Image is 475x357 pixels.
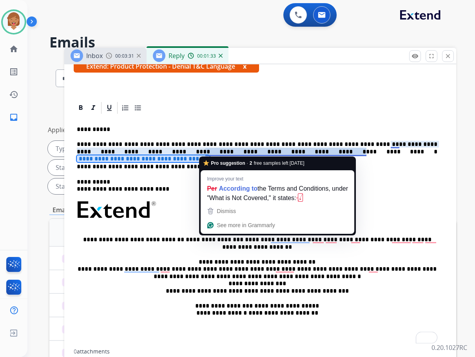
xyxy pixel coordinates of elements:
mat-icon: remove_red_eye [412,53,419,60]
mat-icon: inbox [9,113,18,122]
div: Bold [75,102,87,114]
span: New - Initial [62,278,98,286]
span: New - Initial [62,349,98,357]
mat-icon: close [444,53,451,60]
mat-icon: home [9,44,18,54]
span: Extend: Product Protection - Denial T&C Language [74,60,259,73]
span: Reply [169,51,185,60]
span: 00:01:33 [197,53,216,59]
p: Emails (6) [49,205,84,215]
h2: Emails [49,35,456,50]
div: Italic [87,102,99,114]
mat-icon: history [9,90,18,99]
div: Underline [103,102,115,114]
div: Status: On Hold - Servicers [48,178,153,194]
div: attachments [74,348,110,355]
span: New - Initial [62,302,98,310]
span: New - Initial [62,255,98,263]
p: 0.20.1027RC [431,343,467,352]
div: To enrich screen reader interactions, please activate Accessibility in Grammarly extension settings [74,115,447,347]
div: Ordered List [120,102,131,114]
div: Bullet List [132,102,144,114]
p: Applied filters: [48,125,90,135]
div: Status: On-hold – Internal [48,160,150,175]
span: 00:03:31 [115,53,134,59]
div: Type: Reguard CS [48,141,126,157]
mat-icon: list_alt [9,67,18,76]
button: x [243,62,247,71]
span: New - Initial [62,325,98,333]
span: 0 [74,348,77,355]
img: avatar [3,11,25,33]
mat-icon: fullscreen [428,53,435,60]
span: Inbox [86,51,103,60]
